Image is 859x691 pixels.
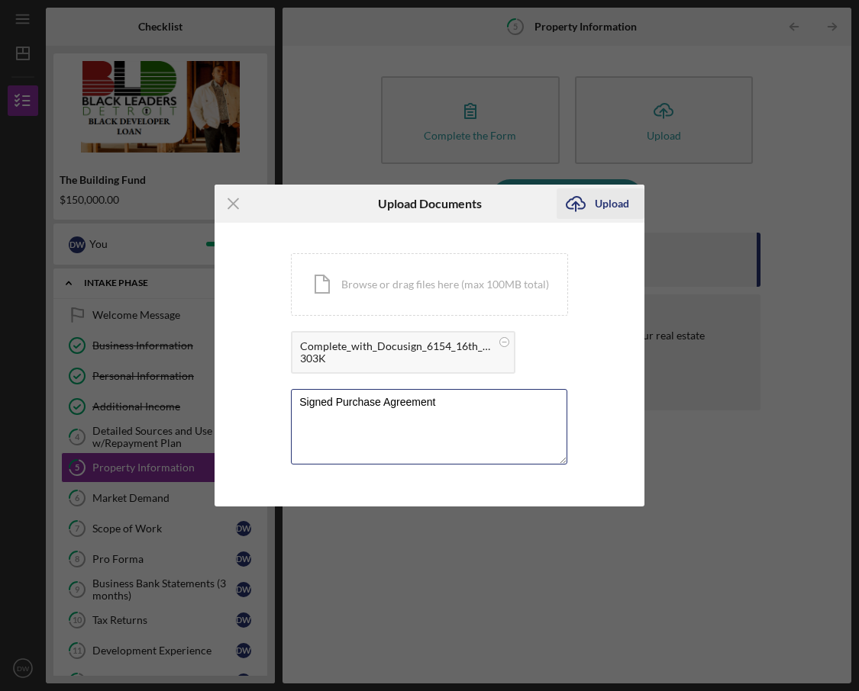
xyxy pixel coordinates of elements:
div: Complete_with_Docusign_6154_16th_Purchase_Ag.pdf [300,340,491,352]
textarea: Signed Purchase Agreement [291,389,567,464]
button: Upload [557,188,644,219]
div: Upload [595,188,629,219]
h6: Upload Documents [378,197,482,211]
div: 303K [300,352,491,365]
